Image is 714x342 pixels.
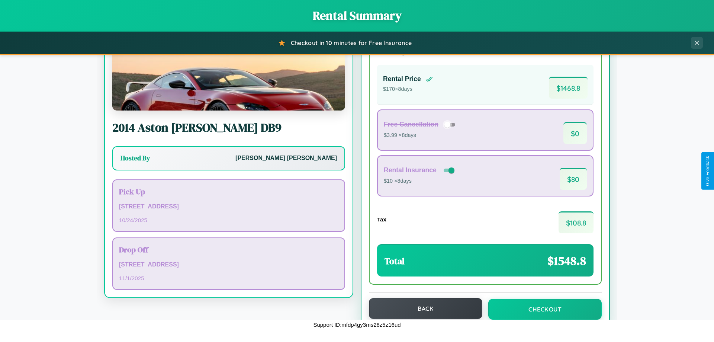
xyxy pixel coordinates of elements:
[384,131,458,140] p: $3.99 × 8 days
[547,253,586,269] span: $ 1548.8
[377,216,386,223] h4: Tax
[119,215,338,225] p: 10 / 24 / 2025
[119,186,338,197] h3: Pick Up
[383,75,421,83] h4: Rental Price
[313,320,401,330] p: Support ID: mfdp4gy3ms28z5z16ud
[384,166,437,174] h4: Rental Insurance
[369,298,482,319] button: Back
[119,259,338,270] p: [STREET_ADDRESS]
[549,77,588,99] span: $ 1468.8
[119,273,338,283] p: 11 / 1 / 2025
[7,7,707,24] h1: Rental Summary
[119,201,338,212] p: [STREET_ADDRESS]
[235,153,337,164] p: [PERSON_NAME] [PERSON_NAME]
[559,211,594,233] span: $ 108.8
[384,121,438,128] h4: Free Cancellation
[385,255,405,267] h3: Total
[488,299,602,320] button: Checkout
[705,156,710,186] div: Give Feedback
[563,122,587,144] span: $ 0
[112,119,345,136] h2: 2014 Aston [PERSON_NAME] DB9
[560,168,587,190] span: $ 80
[383,84,433,94] p: $ 170 × 8 days
[112,36,345,111] img: Aston Martin DB9
[384,176,456,186] p: $10 × 8 days
[120,154,150,163] h3: Hosted By
[119,244,338,255] h3: Drop Off
[291,39,412,47] span: Checkout in 10 minutes for Free Insurance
